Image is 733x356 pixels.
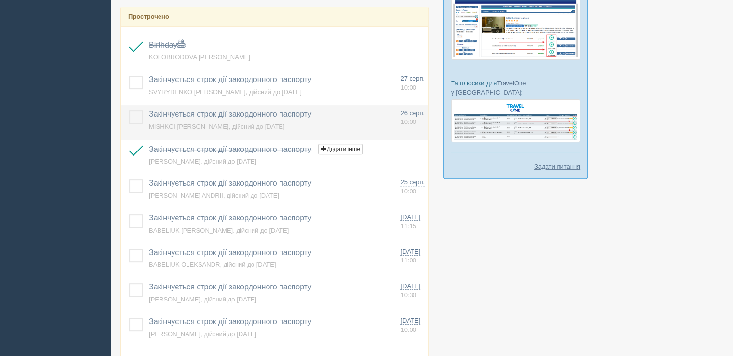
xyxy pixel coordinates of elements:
span: 10:00 [400,188,416,195]
span: 11:00 [400,257,416,264]
a: [DATE] 10:00 [400,316,425,334]
a: BABELIUK [PERSON_NAME], дійсний до [DATE] [149,227,289,234]
span: [DATE] [400,213,420,221]
a: BABELIUK OLEKSANDR, дійсний до [DATE] [149,261,276,268]
a: 25 серп. 10:00 [400,178,425,196]
span: 10:00 [400,118,416,125]
a: Закінчується строк дії закордонного паспорту [149,110,311,118]
a: [PERSON_NAME], дійсний до [DATE] [149,158,256,165]
a: [DATE] 10:30 [400,282,425,300]
a: Закінчується строк дії закордонного паспорту [149,317,311,326]
a: [DATE] 11:15 [400,213,425,231]
img: travel-one-%D0%BF%D1%96%D0%B4%D0%B1%D1%96%D1%80%D0%BA%D0%B0-%D1%81%D1%80%D0%BC-%D0%B4%D0%BB%D1%8F... [451,99,580,142]
span: 27 серп. [400,75,425,82]
span: 10:00 [400,326,416,333]
span: 10:00 [400,84,416,91]
a: [DATE] 11:00 [400,247,425,265]
a: TravelOne у [GEOGRAPHIC_DATA] [451,80,526,96]
span: [DATE] [400,317,420,325]
a: [PERSON_NAME], дійсний до [DATE] [149,296,256,303]
a: 26 серп. 10:00 [400,109,425,127]
a: Birthday [149,41,185,49]
span: [DATE] [400,248,420,256]
span: 25 серп. [400,178,425,186]
a: Закінчується строк дії закордонного паспорту [149,75,311,83]
a: SVYRYDENKO [PERSON_NAME], дійсний до [DATE] [149,88,302,96]
a: Задати питання [534,162,580,171]
span: [DATE] [400,282,420,290]
a: [PERSON_NAME], дійсний до [DATE] [149,330,256,338]
a: [PERSON_NAME] ANDRII, дійсний до [DATE] [149,192,279,199]
span: 11:15 [400,222,416,230]
button: Додати інше [318,144,363,154]
a: Закінчується строк дії закордонного паспорту [149,248,311,257]
span: 26 серп. [400,110,425,117]
a: KOLOBRODOVA [PERSON_NAME] [149,54,250,61]
a: Закінчується строк дії закордонного паспорту [149,179,311,187]
span: 10:30 [400,291,416,299]
a: Закінчується строк дії закордонного паспорту [149,214,311,222]
p: Та плюсики для : [451,79,580,97]
a: 27 серп. 10:00 [400,74,425,92]
b: Прострочено [128,13,169,20]
a: MISHKOI [PERSON_NAME], дійсний до [DATE] [149,123,285,130]
a: Закінчується строк дії закордонного паспорту [149,145,311,153]
a: Закінчується строк дії закордонного паспорту [149,283,311,291]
